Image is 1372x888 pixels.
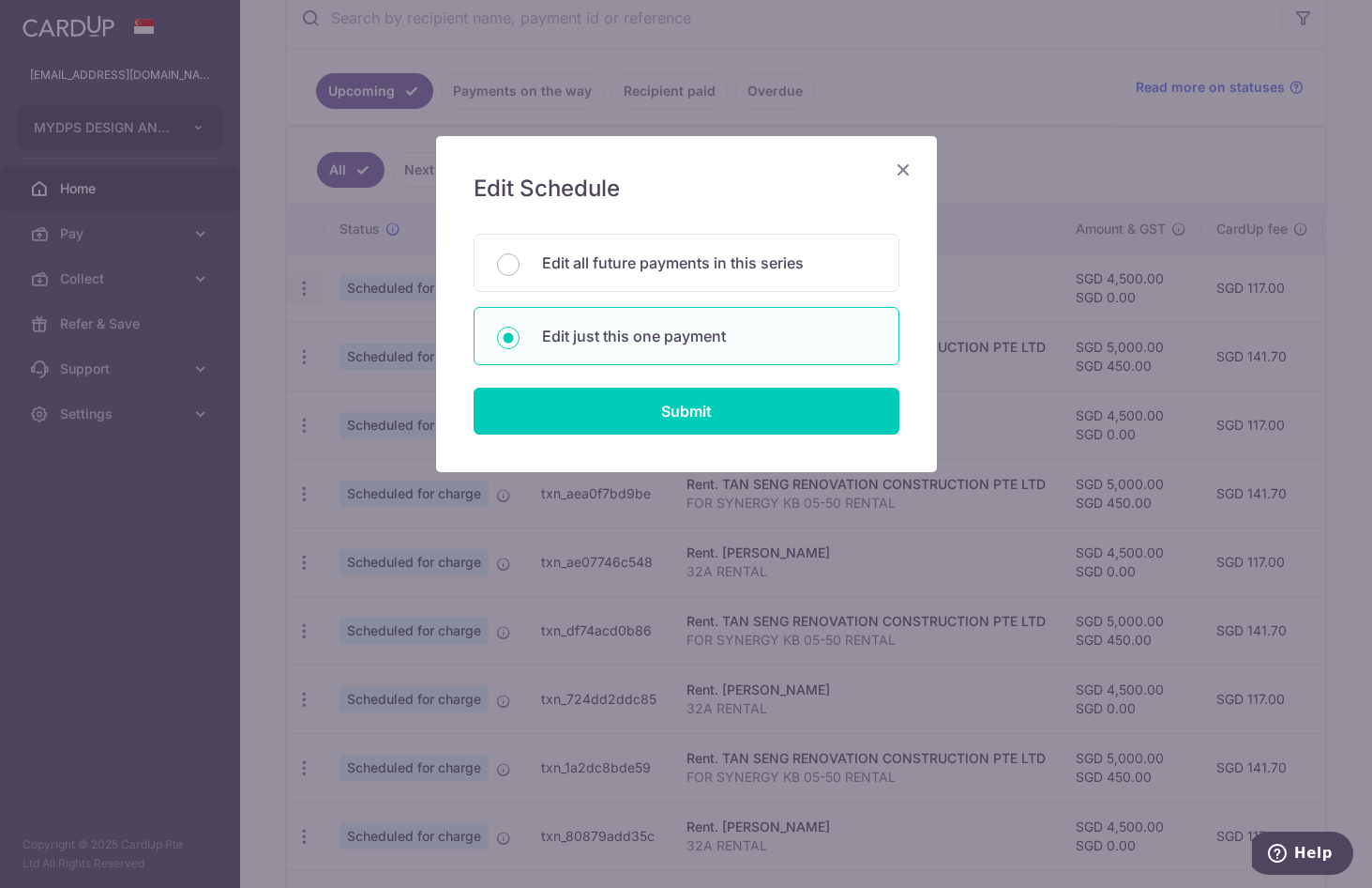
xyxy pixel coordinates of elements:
[542,252,876,274] p: Edit all future payments in this series
[1252,832,1353,879] iframe: Opens a widget where you can find more information
[474,388,899,435] input: Submit
[474,174,899,204] h5: Edit Schedule
[892,159,914,181] button: Close
[542,325,876,347] p: Edit just this one payment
